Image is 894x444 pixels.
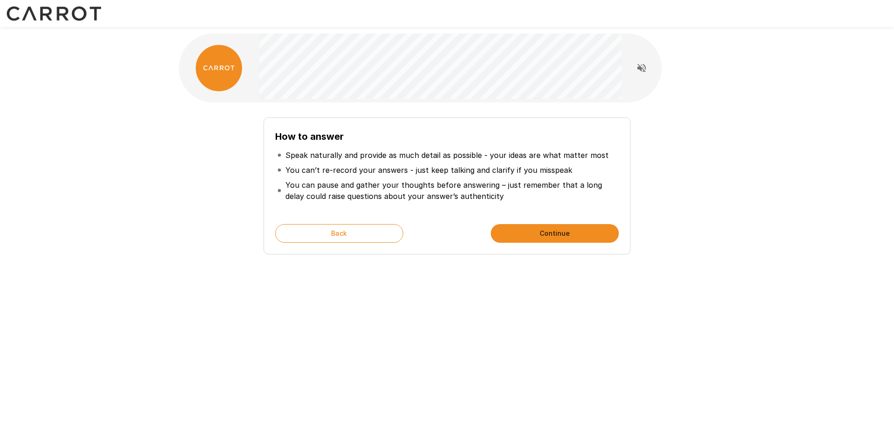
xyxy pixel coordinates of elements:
img: carrot_logo.png [196,45,242,91]
button: Read questions aloud [632,59,651,77]
button: Back [275,224,403,243]
p: You can’t re-record your answers - just keep talking and clarify if you misspeak [285,164,572,176]
p: Speak naturally and provide as much detail as possible - your ideas are what matter most [285,150,609,161]
button: Continue [491,224,619,243]
b: How to answer [275,131,344,142]
p: You can pause and gather your thoughts before answering – just remember that a long delay could r... [285,179,617,202]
